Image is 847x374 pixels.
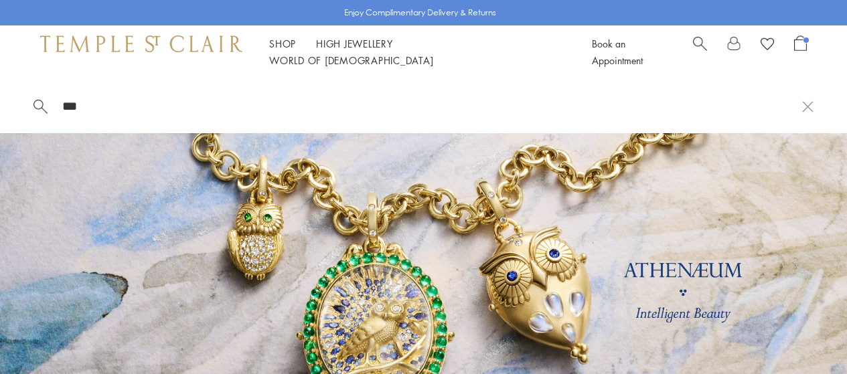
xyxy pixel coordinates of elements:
a: Open Shopping Bag [794,35,807,69]
a: Book an Appointment [592,37,643,67]
a: ShopShop [269,37,296,50]
a: World of [DEMOGRAPHIC_DATA]World of [DEMOGRAPHIC_DATA] [269,54,433,67]
img: Temple St. Clair [40,35,242,52]
a: Search [693,35,707,69]
a: High JewelleryHigh Jewellery [316,37,393,50]
p: Enjoy Complimentary Delivery & Returns [344,6,496,19]
a: View Wishlist [761,35,774,56]
nav: Main navigation [269,35,562,69]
